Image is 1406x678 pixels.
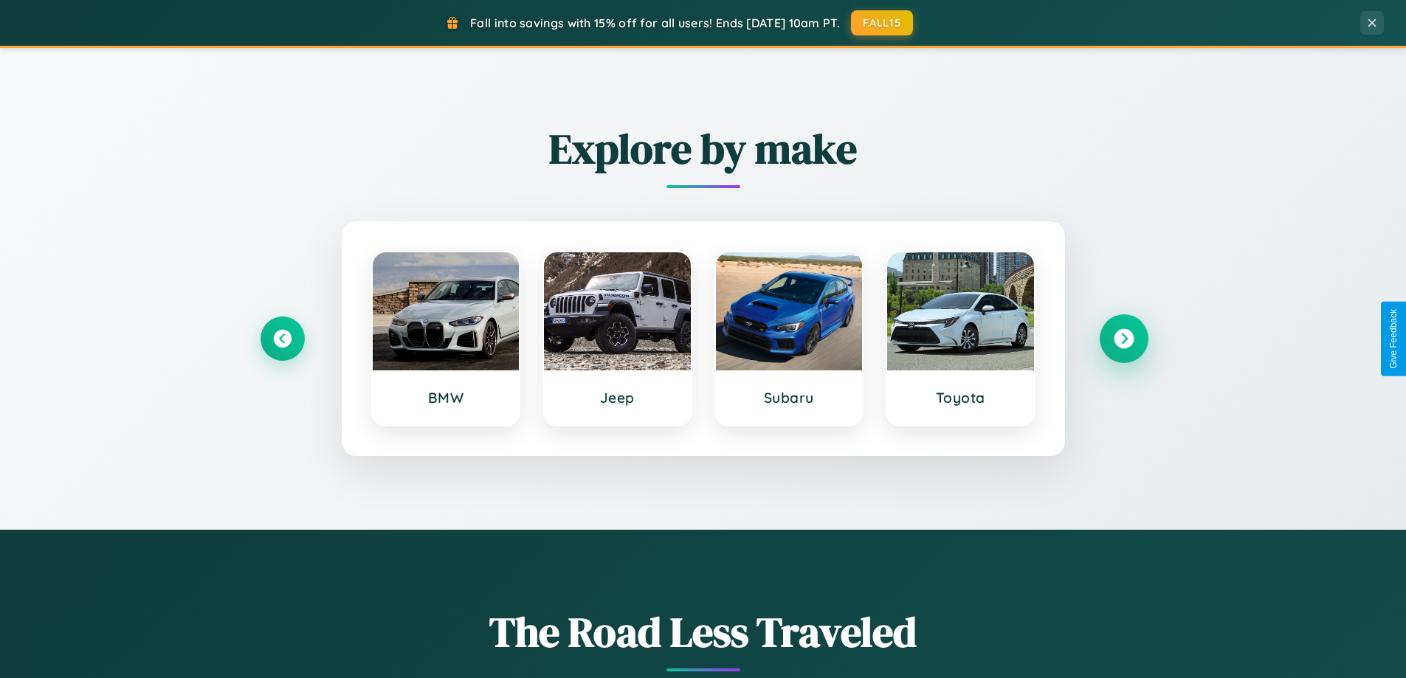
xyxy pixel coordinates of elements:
[731,389,848,407] h3: Subaru
[470,15,840,30] span: Fall into savings with 15% off for all users! Ends [DATE] 10am PT.
[902,389,1019,407] h3: Toyota
[1388,309,1399,369] div: Give Feedback
[559,389,676,407] h3: Jeep
[851,10,913,35] button: FALL15
[261,603,1146,660] h1: The Road Less Traveled
[387,389,505,407] h3: BMW
[261,120,1146,177] h2: Explore by make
